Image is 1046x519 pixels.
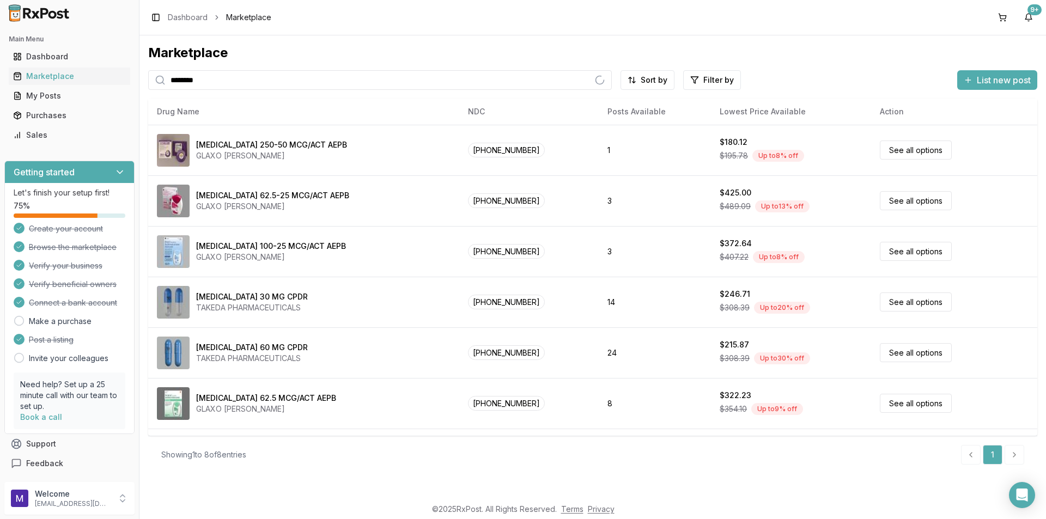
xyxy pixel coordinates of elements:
[196,342,308,353] div: [MEDICAL_DATA] 60 MG CPDR
[961,445,1024,465] nav: pagination
[468,345,545,360] span: [PHONE_NUMBER]
[29,279,117,290] span: Verify beneficial owners
[9,125,130,145] a: Sales
[720,302,750,313] span: $308.39
[4,48,135,65] button: Dashboard
[753,251,805,263] div: Up to 8 % off
[29,260,102,271] span: Verify your business
[880,141,952,160] a: See all options
[14,187,125,198] p: Let's finish your setup first!
[683,70,741,90] button: Filter by
[983,445,1002,465] a: 1
[29,334,74,345] span: Post a listing
[720,252,749,262] span: $407.22
[157,387,190,420] img: Incruse Ellipta 62.5 MCG/ACT AEPB
[196,201,349,212] div: GLAXO [PERSON_NAME]
[148,44,1037,62] div: Marketplace
[711,99,871,125] th: Lowest Price Available
[9,66,130,86] a: Marketplace
[4,4,74,22] img: RxPost Logo
[13,71,126,82] div: Marketplace
[168,12,208,23] a: Dashboard
[720,353,750,364] span: $308.39
[13,130,126,141] div: Sales
[977,74,1031,87] span: List new post
[29,353,108,364] a: Invite your colleagues
[196,404,336,414] div: GLAXO [PERSON_NAME]
[599,99,711,125] th: Posts Available
[196,190,349,201] div: [MEDICAL_DATA] 62.5-25 MCG/ACT AEPB
[720,137,747,148] div: $180.12
[720,150,748,161] span: $195.78
[9,86,130,106] a: My Posts
[957,70,1037,90] button: List new post
[880,394,952,413] a: See all options
[641,75,667,86] span: Sort by
[752,150,804,162] div: Up to 8 % off
[751,403,803,415] div: Up to 9 % off
[468,143,545,157] span: [PHONE_NUMBER]
[196,252,346,262] div: GLAXO [PERSON_NAME]
[720,289,750,300] div: $246.71
[1027,4,1042,15] div: 9+
[703,75,734,86] span: Filter by
[196,393,336,404] div: [MEDICAL_DATA] 62.5 MCG/ACT AEPB
[20,379,119,412] p: Need help? Set up a 25 minute call with our team to set up.
[157,286,190,319] img: Dexilant 30 MG CPDR
[720,238,752,249] div: $372.64
[459,99,599,125] th: NDC
[588,504,615,514] a: Privacy
[599,378,711,429] td: 8
[4,87,135,105] button: My Posts
[754,302,810,314] div: Up to 20 % off
[1009,482,1035,508] div: Open Intercom Messenger
[468,193,545,208] span: [PHONE_NUMBER]
[157,235,190,268] img: Breo Ellipta 100-25 MCG/ACT AEPB
[720,187,751,198] div: $425.00
[14,166,75,179] h3: Getting started
[29,223,103,234] span: Create your account
[13,51,126,62] div: Dashboard
[621,70,674,90] button: Sort by
[4,434,135,454] button: Support
[196,150,347,161] div: GLAXO [PERSON_NAME]
[880,292,952,312] a: See all options
[880,242,952,261] a: See all options
[9,106,130,125] a: Purchases
[161,449,246,460] div: Showing 1 to 8 of 8 entries
[168,12,271,23] nav: breadcrumb
[468,244,545,259] span: [PHONE_NUMBER]
[29,297,117,308] span: Connect a bank account
[196,302,308,313] div: TAKEDA PHARMACEUTICALS
[720,404,747,414] span: $354.10
[196,139,347,150] div: [MEDICAL_DATA] 250-50 MCG/ACT AEPB
[4,68,135,85] button: Marketplace
[1020,9,1037,26] button: 9+
[196,291,308,302] div: [MEDICAL_DATA] 30 MG CPDR
[720,339,749,350] div: $215.87
[880,191,952,210] a: See all options
[4,126,135,144] button: Sales
[599,277,711,327] td: 14
[468,295,545,309] span: [PHONE_NUMBER]
[29,242,117,253] span: Browse the marketplace
[226,12,271,23] span: Marketplace
[14,200,30,211] span: 75 %
[13,110,126,121] div: Purchases
[957,76,1037,87] a: List new post
[35,499,111,508] p: [EMAIL_ADDRESS][DOMAIN_NAME]
[4,107,135,124] button: Purchases
[196,241,346,252] div: [MEDICAL_DATA] 100-25 MCG/ACT AEPB
[157,337,190,369] img: Dexilant 60 MG CPDR
[468,396,545,411] span: [PHONE_NUMBER]
[599,429,711,479] td: 8
[20,412,62,422] a: Book a call
[880,343,952,362] a: See all options
[4,454,135,473] button: Feedback
[755,200,810,212] div: Up to 13 % off
[9,47,130,66] a: Dashboard
[599,175,711,226] td: 3
[720,201,751,212] span: $489.09
[157,185,190,217] img: Anoro Ellipta 62.5-25 MCG/ACT AEPB
[196,353,308,364] div: TAKEDA PHARMACEUTICALS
